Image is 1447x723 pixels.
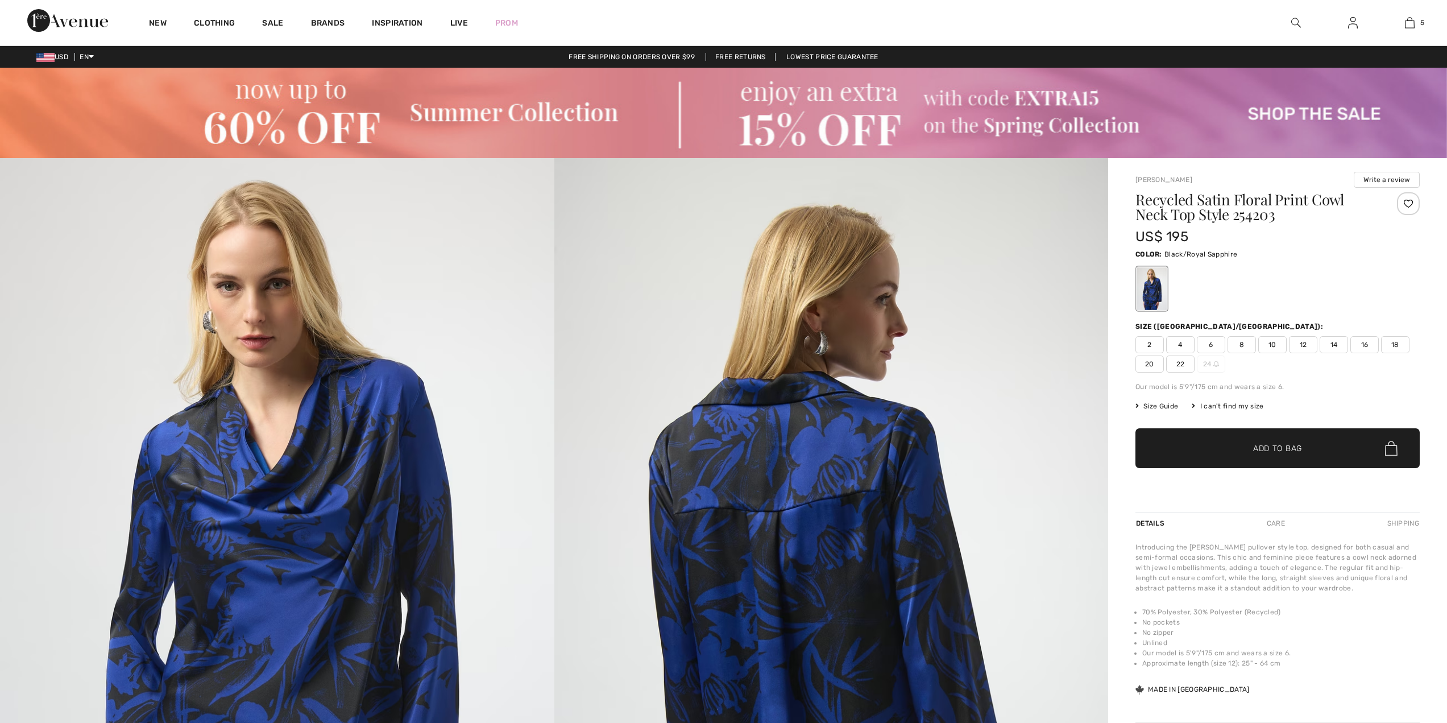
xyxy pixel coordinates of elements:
img: US Dollar [36,53,55,62]
li: Our model is 5'9"/175 cm and wears a size 6. [1142,648,1420,658]
button: Add to Bag [1135,428,1420,468]
a: Sign In [1339,16,1367,30]
li: No pockets [1142,617,1420,627]
span: Color: [1135,250,1162,258]
span: Add to Bag [1253,443,1302,455]
div: Size ([GEOGRAPHIC_DATA]/[GEOGRAPHIC_DATA]): [1135,321,1325,332]
img: 1ère Avenue [27,9,108,32]
div: Made in [GEOGRAPHIC_DATA] [1135,684,1250,695]
span: 12 [1289,336,1317,353]
li: 70% Polyester, 30% Polyester (Recycled) [1142,607,1420,617]
div: Black/Royal Sapphire [1137,267,1167,310]
li: Unlined [1142,638,1420,648]
span: Size Guide [1135,401,1178,411]
img: My Bag [1405,16,1415,30]
span: 22 [1166,356,1195,373]
a: Brands [311,18,345,30]
div: Introducing the [PERSON_NAME] pullover style top, designed for both casual and semi-formal occasi... [1135,542,1420,593]
a: Lowest Price Guarantee [777,53,888,61]
span: 8 [1228,336,1256,353]
a: Sale [262,18,283,30]
span: 2 [1135,336,1164,353]
h1: Recycled Satin Floral Print Cowl Neck Top Style 254203 [1135,192,1373,222]
img: ring-m.svg [1213,361,1219,367]
div: Care [1257,513,1295,534]
span: US$ 195 [1135,229,1188,245]
span: 10 [1258,336,1287,353]
img: Bag.svg [1385,441,1398,456]
a: New [149,18,167,30]
span: 18 [1381,336,1409,353]
span: USD [36,53,73,61]
a: Prom [495,17,518,29]
span: 6 [1197,336,1225,353]
span: EN [80,53,94,61]
li: No zipper [1142,627,1420,638]
span: 20 [1135,356,1164,373]
span: 14 [1320,336,1348,353]
a: Live [450,17,468,29]
div: Shipping [1384,513,1420,534]
span: Black/Royal Sapphire [1164,250,1237,258]
iframe: Opens a widget where you can chat to one of our agents [1375,638,1436,666]
img: My Info [1348,16,1358,30]
div: Details [1135,513,1167,534]
a: 5 [1382,16,1437,30]
div: I can't find my size [1192,401,1263,411]
span: Inspiration [372,18,422,30]
span: 4 [1166,336,1195,353]
div: Our model is 5'9"/175 cm and wears a size 6. [1135,382,1420,392]
a: Clothing [194,18,235,30]
span: 24 [1197,356,1225,373]
button: Write a review [1354,172,1420,188]
a: Free Returns [706,53,776,61]
img: search the website [1291,16,1301,30]
a: Free shipping on orders over $99 [559,53,704,61]
a: [PERSON_NAME] [1135,176,1192,184]
span: 16 [1350,336,1379,353]
span: 5 [1420,18,1424,28]
li: Approximate length (size 12): 25" - 64 cm [1142,658,1420,668]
